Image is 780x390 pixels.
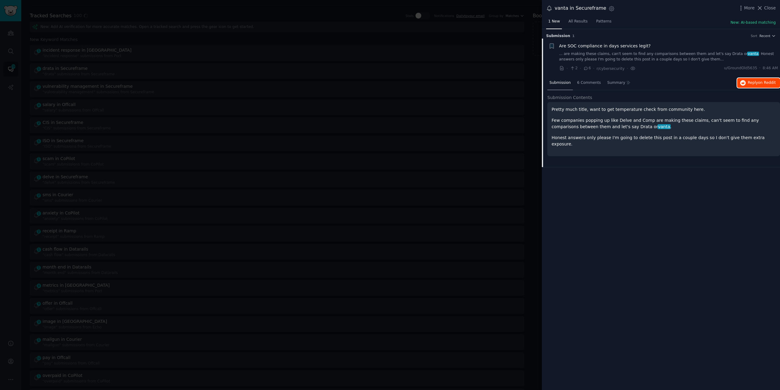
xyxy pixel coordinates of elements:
[568,19,587,24] span: All Results
[577,80,601,86] span: 6 Comments
[580,65,581,72] span: ·
[566,17,590,29] a: All Results
[757,5,776,11] button: Close
[730,20,776,26] button: New: AI-based matching
[559,51,778,62] a: ... are making these claims, can't seem to find any comparisons between them and let's say Drata ...
[748,80,776,86] span: Reply
[549,80,571,86] span: Submission
[747,52,759,56] span: vanta
[546,33,570,39] span: Submission
[597,67,624,71] span: r/cybersecurity
[594,17,614,29] a: Patterns
[607,80,625,86] span: Summary
[759,34,776,38] button: Recent
[566,65,568,72] span: ·
[572,34,574,38] span: 1
[738,5,755,11] button: More
[593,65,594,72] span: ·
[596,19,611,24] span: Patterns
[559,43,651,49] a: Are SOC compliance in days services legit?
[552,135,776,147] p: Honest answers only please I'm going to delete this post in a couple days so I don't give them ex...
[759,66,761,71] span: ·
[737,78,780,88] button: Replyon Reddit
[555,5,606,12] div: vanta in Secureframe
[570,66,577,71] span: 2
[764,5,776,11] span: Close
[763,66,778,71] span: 8:46 AM
[552,106,776,113] p: Pretty much title, want to get temperature check from community here.
[627,65,628,72] span: ·
[548,19,560,24] span: 1 New
[583,66,591,71] span: 6
[546,17,562,29] a: 1 New
[758,80,776,85] span: on Reddit
[751,34,758,38] div: Sort
[658,124,671,129] span: vanta
[759,34,770,38] span: Recent
[724,66,757,71] span: u/GroundOld5635
[744,5,755,11] span: More
[547,94,592,101] span: Submission Contents
[552,117,776,130] p: Few companies popping up like Delve and Comp are making these claims, can't seem to find any comp...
